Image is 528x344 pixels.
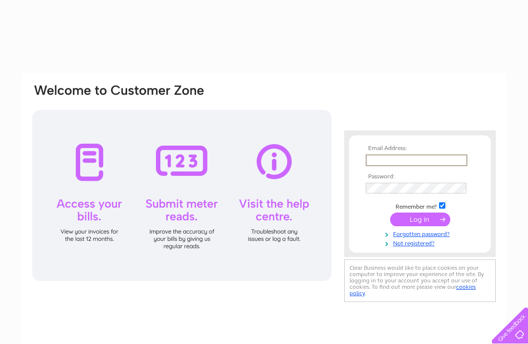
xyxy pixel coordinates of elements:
[350,283,476,297] a: cookies policy
[366,238,477,247] a: Not registered?
[390,213,450,226] input: Submit
[363,201,477,211] td: Remember me?
[344,259,496,302] div: Clear Business would like to place cookies on your computer to improve your experience of the sit...
[363,173,477,180] th: Password:
[363,145,477,152] th: Email Address:
[366,229,477,238] a: Forgotten password?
